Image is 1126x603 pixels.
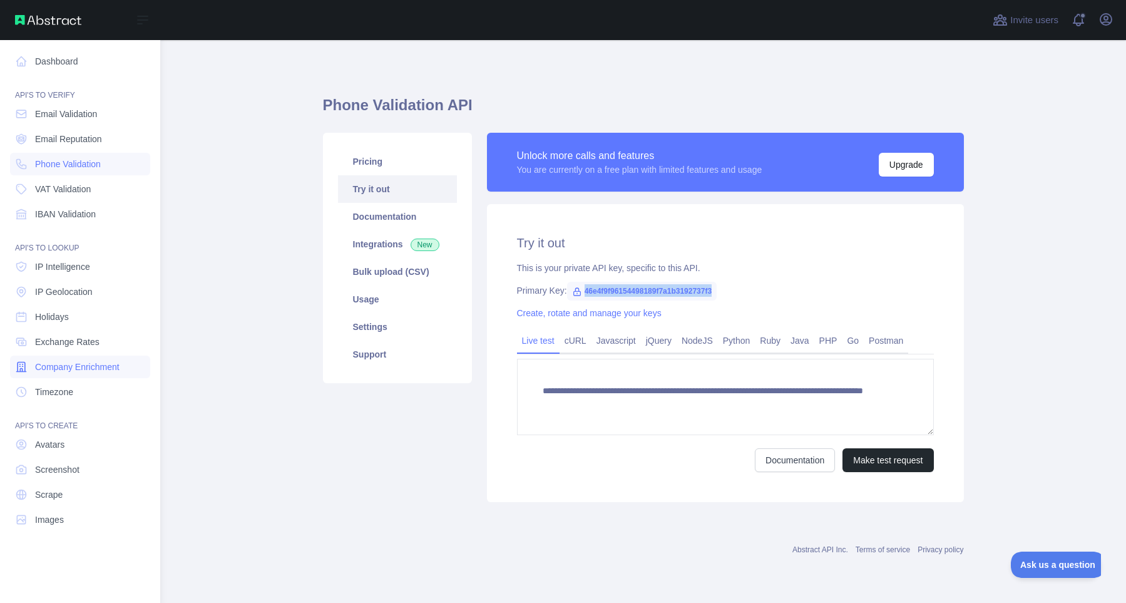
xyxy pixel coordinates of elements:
[323,95,964,125] h1: Phone Validation API
[35,361,120,373] span: Company Enrichment
[35,286,93,298] span: IP Geolocation
[1011,552,1101,578] iframe: Toggle Customer Support
[560,331,591,351] a: cURL
[338,148,457,175] a: Pricing
[411,239,439,251] span: New
[338,230,457,258] a: Integrations New
[755,448,835,472] a: Documentation
[35,513,64,526] span: Images
[15,15,81,25] img: Abstract API
[10,75,150,100] div: API'S TO VERIFY
[10,483,150,506] a: Scrape
[10,433,150,456] a: Avatars
[517,262,934,274] div: This is your private API key, specific to this API.
[10,103,150,125] a: Email Validation
[792,545,848,554] a: Abstract API Inc.
[338,341,457,368] a: Support
[517,331,560,351] a: Live test
[35,311,69,323] span: Holidays
[786,331,814,351] a: Java
[567,282,717,301] span: 46e4f9f96154498189f7a1b3192737f3
[10,406,150,431] div: API'S TO CREATE
[35,336,100,348] span: Exchange Rates
[10,153,150,175] a: Phone Validation
[10,255,150,278] a: IP Intelligence
[10,128,150,150] a: Email Reputation
[338,203,457,230] a: Documentation
[10,228,150,253] div: API'S TO LOOKUP
[35,208,96,220] span: IBAN Validation
[517,284,934,297] div: Primary Key:
[842,331,864,351] a: Go
[35,133,102,145] span: Email Reputation
[35,260,90,273] span: IP Intelligence
[517,234,934,252] h2: Try it out
[10,508,150,531] a: Images
[517,308,662,318] a: Create, rotate and manage your keys
[814,331,842,351] a: PHP
[718,331,755,351] a: Python
[918,545,963,554] a: Privacy policy
[10,458,150,481] a: Screenshot
[10,356,150,378] a: Company Enrichment
[517,163,762,176] div: You are currently on a free plan with limited features and usage
[677,331,718,351] a: NodeJS
[338,286,457,313] a: Usage
[35,108,97,120] span: Email Validation
[35,183,91,195] span: VAT Validation
[641,331,677,351] a: jQuery
[10,306,150,328] a: Holidays
[338,258,457,286] a: Bulk upload (CSV)
[517,148,762,163] div: Unlock more calls and features
[591,331,641,351] a: Javascript
[10,281,150,303] a: IP Geolocation
[35,438,64,451] span: Avatars
[10,331,150,353] a: Exchange Rates
[1010,13,1058,28] span: Invite users
[35,463,79,476] span: Screenshot
[990,10,1061,30] button: Invite users
[864,331,908,351] a: Postman
[338,175,457,203] a: Try it out
[35,488,63,501] span: Scrape
[10,203,150,225] a: IBAN Validation
[879,153,934,177] button: Upgrade
[10,178,150,200] a: VAT Validation
[35,158,101,170] span: Phone Validation
[856,545,910,554] a: Terms of service
[35,386,73,398] span: Timezone
[338,313,457,341] a: Settings
[10,381,150,403] a: Timezone
[755,331,786,351] a: Ruby
[842,448,933,472] button: Make test request
[10,50,150,73] a: Dashboard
